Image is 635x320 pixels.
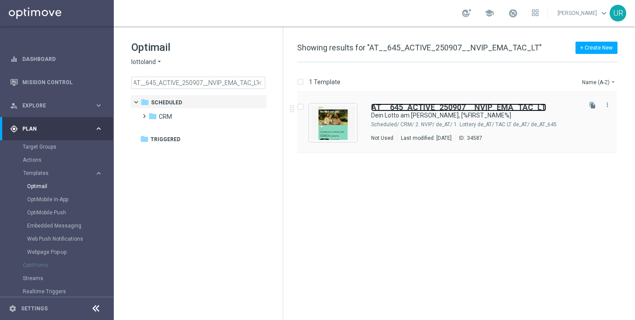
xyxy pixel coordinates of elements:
button: more_vert [603,100,612,110]
a: Mission Control [22,71,103,94]
div: Streams [23,272,113,285]
i: settings [9,305,17,313]
i: arrow_drop_down [610,78,617,85]
a: Dashboard [22,47,103,71]
i: arrow_drop_down [156,58,163,66]
div: Realtime Triggers [23,285,113,298]
div: Scheduled/CRM/2. NVIP/de_AT/1. Lottery de_AT/TAC LT de_AT/de_AT_645 [400,121,580,128]
a: Web Push Notifications [27,235,91,242]
div: ID: [455,135,482,142]
i: folder [140,135,149,143]
button: equalizer Dashboard [10,56,103,63]
a: Webpage Pop-up [27,249,91,256]
span: lottoland [131,58,156,66]
button: Mission Control [10,79,103,86]
i: gps_fixed [10,125,18,133]
a: Target Groups [23,143,91,150]
span: school [484,8,494,18]
button: Name (A-Z)arrow_drop_down [581,77,617,87]
i: file_copy [589,102,596,109]
i: more_vert [604,101,611,108]
button: file_copy [587,100,598,111]
a: Streams [23,275,91,282]
div: Last modified: [DATE] [397,135,455,142]
div: Target Groups [23,140,113,153]
i: folder [140,98,149,107]
a: [PERSON_NAME]keyboard_arrow_down [557,7,610,20]
div: Dashboard [10,47,103,71]
button: gps_fixed Plan keyboard_arrow_right [10,125,103,132]
a: Optimail [27,183,91,190]
div: OptiMobile In-App [27,193,113,206]
div: Templates [23,167,113,259]
div: Web Push Notifications [27,232,113,245]
span: Scheduled [151,99,182,107]
div: UR [610,5,626,21]
a: Realtime Triggers [23,288,91,295]
span: Explore [22,103,95,108]
i: keyboard_arrow_right [95,101,103,110]
a: OptiMobile In-App [27,196,91,203]
div: Not Used [371,135,393,142]
div: Actions [23,153,113,167]
i: folder [148,112,157,121]
span: Templates [23,171,86,176]
button: lottoland arrow_drop_down [131,58,163,66]
p: 1 Template [309,78,340,86]
div: Mission Control [10,71,103,94]
div: Webpage Pop-up [27,245,113,259]
span: Plan [22,126,95,132]
div: OptiPromo [23,259,113,272]
div: Optimail [27,180,113,193]
a: OptiMobile Push [27,209,91,216]
a: Dein Lotto am [PERSON_NAME], [%FIRST_NAME%] [371,111,560,120]
div: Plan [10,125,95,133]
a: AT__645_ACTIVE_250907__NVIP_EMA_TAC_LT [371,103,546,111]
a: Settings [21,306,48,311]
i: keyboard_arrow_right [95,169,103,178]
div: Explore [10,102,95,110]
div: Dein Lotto am Sonntag, [%FIRST_NAME%] [371,111,580,120]
div: OptiMobile Push [27,206,113,219]
i: keyboard_arrow_right [95,124,103,133]
a: Embedded Messaging [27,222,91,229]
button: Templates keyboard_arrow_right [23,170,103,177]
input: Search Template [131,77,265,89]
button: person_search Explore keyboard_arrow_right [10,102,103,109]
h1: Optimail [131,40,265,54]
div: 34587 [467,135,482,142]
span: close [256,79,263,86]
span: Showing results for "AT__645_ACTIVE_250907__NVIP_EMA_TAC_LT" [297,43,542,52]
img: 34587.jpeg [311,106,355,140]
span: keyboard_arrow_down [599,8,609,18]
b: AT__645_ACTIVE_250907__NVIP_EMA_TAC_LT [371,103,546,112]
div: Templates [23,171,95,176]
i: equalizer [10,55,18,63]
span: CRM [159,113,172,121]
a: Actions [23,156,91,164]
button: + Create New [575,42,617,54]
div: Press SPACE to select this row. [288,92,633,153]
div: Embedded Messaging [27,219,113,232]
i: person_search [10,102,18,110]
span: Triggered [151,135,180,143]
div: Scheduled/ [371,121,399,128]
